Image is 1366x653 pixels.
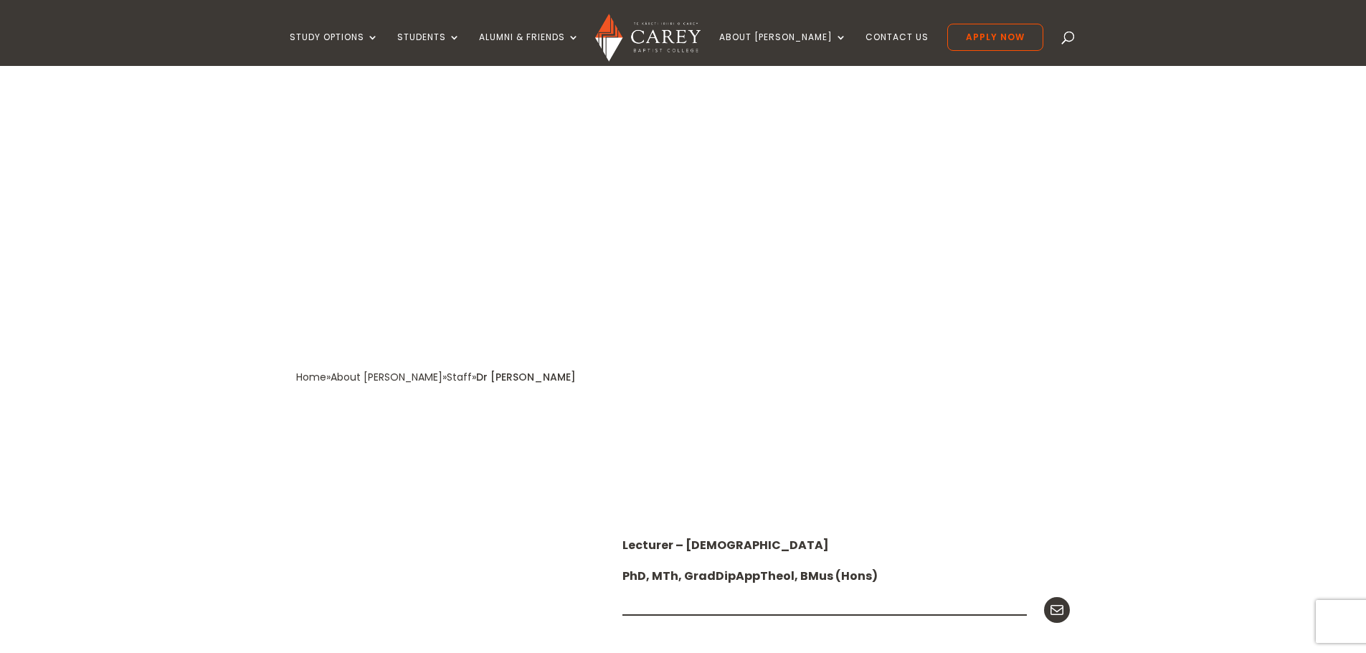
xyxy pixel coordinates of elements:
strong: PhD, MTh, GradDipAppTheol, BMus (Hons) [622,568,878,584]
a: Apply Now [947,24,1043,51]
a: Study Options [290,32,379,66]
img: Carey Baptist College [595,14,701,62]
a: Staff [447,370,472,384]
div: » » » [296,368,476,387]
a: Home [296,370,326,384]
a: About [PERSON_NAME] [331,370,442,384]
a: Students [397,32,460,66]
div: Dr [PERSON_NAME] [476,368,576,387]
a: Alumni & Friends [479,32,579,66]
a: Contact Us [865,32,929,66]
strong: Lecturer – [DEMOGRAPHIC_DATA] [622,537,829,553]
a: About [PERSON_NAME] [719,32,847,66]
